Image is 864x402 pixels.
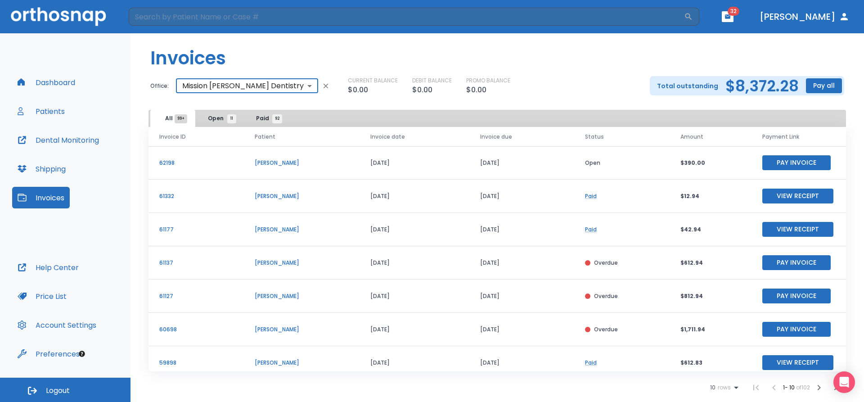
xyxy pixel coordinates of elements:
[12,343,85,365] button: Preferences
[466,77,510,85] p: PROMO BALANCE
[360,280,469,313] td: [DATE]
[12,257,84,278] button: Help Center
[78,350,86,358] div: Tooltip anchor
[806,78,842,93] button: Pay all
[680,292,741,300] p: $812.94
[176,77,318,95] div: Mission [PERSON_NAME] Dentistry
[255,159,349,167] p: [PERSON_NAME]
[762,355,833,370] button: View Receipt
[150,82,169,90] p: Office:
[159,259,233,267] p: 61137
[594,292,618,300] p: Overdue
[715,384,731,391] span: rows
[360,146,469,180] td: [DATE]
[255,133,275,141] span: Patient
[710,384,715,391] span: 10
[762,189,833,203] button: View Receipt
[159,325,233,334] p: 60698
[469,213,574,246] td: [DATE]
[762,192,833,199] a: View Receipt
[762,222,833,237] button: View Receipt
[466,85,486,95] p: $0.00
[585,359,597,366] a: Paid
[159,159,233,167] p: 62198
[469,146,574,180] td: [DATE]
[175,114,187,123] span: 99+
[762,155,831,170] button: Pay Invoice
[159,133,186,141] span: Invoice ID
[574,146,670,180] td: Open
[348,85,368,95] p: $0.00
[469,180,574,213] td: [DATE]
[762,322,831,337] button: Pay Invoice
[725,79,799,93] h2: $8,372.28
[12,129,104,151] button: Dental Monitoring
[360,313,469,346] td: [DATE]
[360,346,469,379] td: [DATE]
[208,114,232,122] span: Open
[255,325,349,334] p: [PERSON_NAME]
[762,292,831,299] a: Pay Invoice
[360,246,469,280] td: [DATE]
[762,258,831,266] a: Pay Invoice
[159,226,233,234] p: 61177
[227,114,236,123] span: 11
[833,371,855,393] div: Open Intercom Messenger
[762,358,833,366] a: View Receipt
[680,359,741,367] p: $612.83
[159,359,233,367] p: 59898
[12,314,102,336] button: Account Settings
[680,159,741,167] p: $390.00
[594,259,618,267] p: Overdue
[762,255,831,270] button: Pay Invoice
[469,346,574,379] td: [DATE]
[728,7,739,16] span: 32
[370,133,405,141] span: Invoice date
[12,158,71,180] button: Shipping
[255,259,349,267] p: [PERSON_NAME]
[756,9,853,25] button: [PERSON_NAME]
[12,72,81,93] a: Dashboard
[46,386,70,396] span: Logout
[150,45,226,72] h1: Invoices
[255,192,349,200] p: [PERSON_NAME]
[680,259,741,267] p: $612.94
[412,77,452,85] p: DEBIT BALANCE
[255,359,349,367] p: [PERSON_NAME]
[12,187,70,208] a: Invoices
[680,133,703,141] span: Amount
[348,77,398,85] p: CURRENT BALANCE
[762,158,831,166] a: Pay Invoice
[412,85,432,95] p: $0.00
[680,192,741,200] p: $12.94
[159,292,233,300] p: 61127
[469,246,574,280] td: [DATE]
[762,325,831,333] a: Pay Invoice
[762,133,799,141] span: Payment Link
[255,226,349,234] p: [PERSON_NAME]
[360,213,469,246] td: [DATE]
[594,325,618,334] p: Overdue
[360,180,469,213] td: [DATE]
[762,289,831,303] button: Pay Invoice
[783,384,796,391] span: 1 - 10
[255,292,349,300] p: [PERSON_NAME]
[585,226,597,233] a: Paid
[469,313,574,346] td: [DATE]
[12,100,70,122] button: Patients
[480,133,512,141] span: Invoice due
[12,285,72,307] button: Price List
[150,110,291,127] div: tabs
[469,280,574,313] td: [DATE]
[796,384,810,391] span: of 102
[585,133,604,141] span: Status
[159,192,233,200] p: 61332
[585,192,597,200] a: Paid
[272,114,282,123] span: 92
